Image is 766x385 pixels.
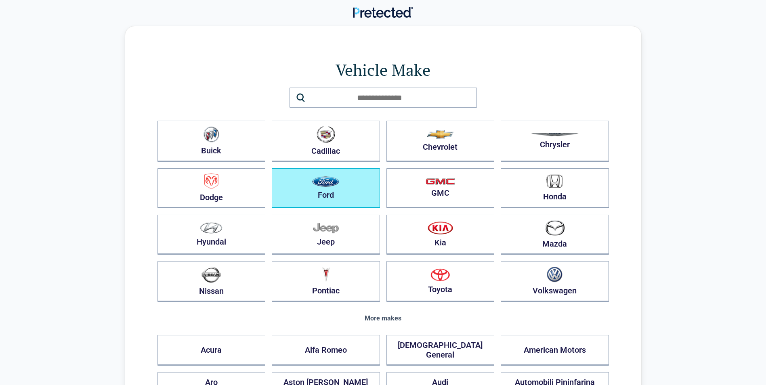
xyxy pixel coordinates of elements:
button: Chrysler [501,121,609,162]
button: Mazda [501,215,609,255]
button: Volkswagen [501,261,609,302]
button: Chevrolet [386,121,495,162]
div: More makes [157,315,609,322]
button: American Motors [501,335,609,366]
button: [DEMOGRAPHIC_DATA] General [386,335,495,366]
button: Hyundai [157,215,266,255]
button: Alfa Romeo [272,335,380,366]
button: Acura [157,335,266,366]
button: Dodge [157,168,266,208]
button: Jeep [272,215,380,255]
button: Buick [157,121,266,162]
h1: Vehicle Make [157,59,609,81]
button: GMC [386,168,495,208]
button: Honda [501,168,609,208]
button: Ford [272,168,380,208]
button: Kia [386,215,495,255]
button: Toyota [386,261,495,302]
button: Cadillac [272,121,380,162]
button: Pontiac [272,261,380,302]
button: Nissan [157,261,266,302]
